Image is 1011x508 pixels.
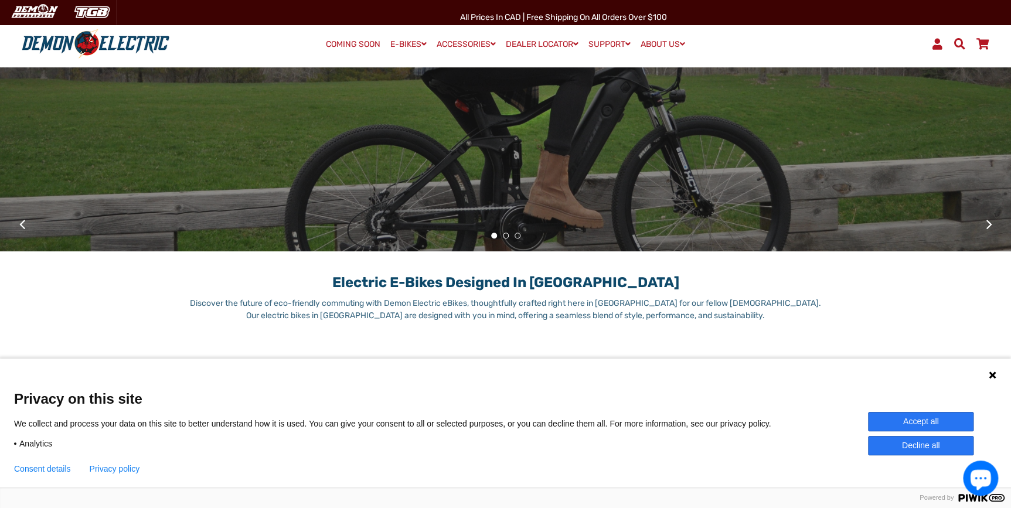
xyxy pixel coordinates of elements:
[6,2,62,22] img: Demon Electric
[460,12,667,22] span: All Prices in CAD | Free shipping on all orders over $100
[19,438,52,449] span: Analytics
[636,36,689,53] a: ABOUT US
[186,297,825,322] p: Discover the future of eco-friendly commuting with Demon Electric eBikes, thoughtfully crafted ri...
[68,2,116,22] img: TGB Canada
[515,233,520,238] button: 3 of 3
[959,461,1002,499] inbox-online-store-chat: Shopify online store chat
[433,36,500,53] a: ACCESSORIES
[14,390,997,407] span: Privacy on this site
[868,436,973,455] button: Decline all
[14,418,788,429] p: We collect and process your data on this site to better understand how it is used. You can give y...
[90,464,140,473] a: Privacy policy
[491,233,497,238] button: 1 of 3
[868,412,973,431] button: Accept all
[18,29,173,59] img: Demon Electric logo
[502,36,583,53] a: DEALER LOCATOR
[503,233,509,238] button: 2 of 3
[322,36,384,53] a: COMING SOON
[584,36,635,53] a: SUPPORT
[14,464,71,473] button: Consent details
[915,494,958,502] span: Powered by
[386,36,431,53] a: E-BIKES
[186,262,825,291] h1: Electric E-Bikes Designed in [GEOGRAPHIC_DATA]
